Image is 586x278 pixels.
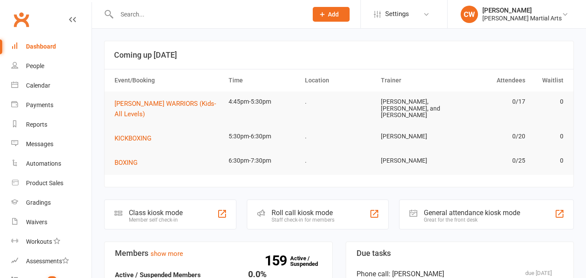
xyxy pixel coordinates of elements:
[129,209,183,217] div: Class kiosk mode
[11,76,92,95] a: Calendar
[225,69,301,92] th: Time
[26,101,53,108] div: Payments
[115,98,221,119] button: [PERSON_NAME] WARRIORS (Kids- All Levels)
[115,100,216,118] span: [PERSON_NAME] WARRIORS (Kids- All Levels)
[424,217,520,223] div: Great for the front desk
[26,43,56,50] div: Dashboard
[377,92,453,125] td: [PERSON_NAME], [PERSON_NAME], and [PERSON_NAME]
[11,95,92,115] a: Payments
[11,154,92,173] a: Automations
[26,258,69,265] div: Assessments
[11,193,92,213] a: Gradings
[290,249,328,273] a: 159Active / Suspended
[11,115,92,134] a: Reports
[115,157,144,168] button: BOXING
[111,69,225,92] th: Event/Booking
[11,213,92,232] a: Waivers
[11,173,92,193] a: Product Sales
[529,126,567,147] td: 0
[482,14,562,22] div: [PERSON_NAME] Martial Arts
[114,8,301,20] input: Search...
[26,199,51,206] div: Gradings
[357,249,563,258] h3: Due tasks
[26,141,53,147] div: Messages
[26,238,52,245] div: Workouts
[453,69,530,92] th: Attendees
[385,4,409,24] span: Settings
[26,82,50,89] div: Calendar
[26,180,63,186] div: Product Sales
[328,11,339,18] span: Add
[529,150,567,171] td: 0
[115,133,157,144] button: KICKBOXING
[272,217,334,223] div: Staff check-in for members
[26,62,44,69] div: People
[453,126,530,147] td: 0/20
[265,254,290,267] strong: 159
[377,150,453,171] td: [PERSON_NAME]
[11,232,92,252] a: Workouts
[115,249,322,258] h3: Members
[225,126,301,147] td: 5:30pm-6:30pm
[529,69,567,92] th: Waitlist
[26,121,47,128] div: Reports
[115,159,137,167] span: BOXING
[301,126,377,147] td: .
[129,217,183,223] div: Member self check-in
[301,69,377,92] th: Location
[453,150,530,171] td: 0/25
[11,56,92,76] a: People
[11,252,92,271] a: Assessments
[11,37,92,56] a: Dashboard
[225,150,301,171] td: 6:30pm-7:30pm
[115,134,151,142] span: KICKBOXING
[424,209,520,217] div: General attendance kiosk mode
[301,92,377,112] td: .
[26,219,47,226] div: Waivers
[114,51,564,59] h3: Coming up [DATE]
[26,160,61,167] div: Automations
[377,126,453,147] td: [PERSON_NAME]
[461,6,478,23] div: CW
[389,270,444,278] span: : [PERSON_NAME]
[10,9,32,30] a: Clubworx
[151,250,183,258] a: show more
[357,270,563,278] div: Phone call
[313,7,350,22] button: Add
[272,209,334,217] div: Roll call kiosk mode
[453,92,530,112] td: 0/17
[301,150,377,171] td: .
[529,92,567,112] td: 0
[482,7,562,14] div: [PERSON_NAME]
[11,134,92,154] a: Messages
[225,92,301,112] td: 4:45pm-5:30pm
[377,69,453,92] th: Trainer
